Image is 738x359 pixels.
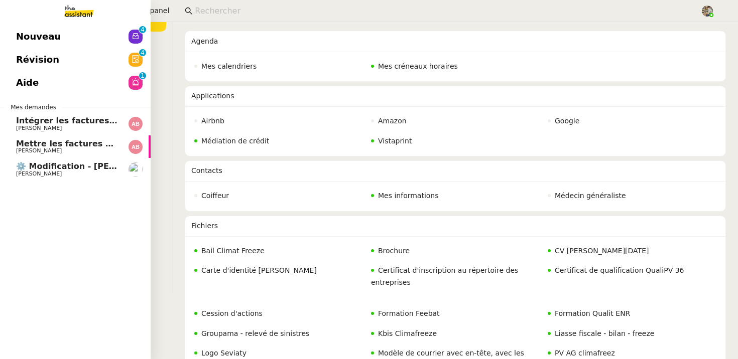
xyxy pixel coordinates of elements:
[378,62,458,70] span: Mes créneaux horaires
[191,166,222,174] span: Contacts
[201,309,263,317] span: Cession d'actions
[16,161,329,171] span: ⚙️ Modification - [PERSON_NAME] et suivi des devis sur Energy Track
[16,147,62,154] span: [PERSON_NAME]
[201,349,247,357] span: Logo Seviaty
[141,49,145,58] p: 4
[5,102,62,112] span: Mes demandes
[555,266,684,274] span: Certificat de qualification QualiPV 36
[555,117,579,125] span: Google
[139,26,146,33] nz-badge-sup: 4
[191,222,218,230] span: Fichiers
[555,309,630,317] span: Formation Qualit ENR
[378,309,440,317] span: Formation Feebat
[141,72,145,81] p: 1
[201,266,317,274] span: Carte d'identité [PERSON_NAME]
[201,117,224,125] span: Airbnb
[16,125,62,131] span: [PERSON_NAME]
[555,192,626,200] span: Médecin généraliste
[201,62,257,70] span: Mes calendriers
[191,92,234,100] span: Applications
[201,137,269,145] span: Médiation de crédit
[555,349,615,357] span: PV AG climafreez
[16,75,39,90] span: Aide
[378,247,410,255] span: Brochure
[129,140,143,154] img: svg
[129,117,143,131] img: svg
[371,266,518,286] span: Certificat d'inscription au répertoire des entreprises
[16,29,61,44] span: Nouveau
[16,116,202,125] span: Intégrer les factures dans ENERGYTRACK
[378,329,437,337] span: Kbis Climafreeze
[141,26,145,35] p: 4
[378,192,439,200] span: Mes informations
[378,117,407,125] span: Amazon
[191,37,218,45] span: Agenda
[555,329,654,337] span: Liasse fiscale - bilan - freeze
[201,192,229,200] span: Coiffeur
[201,329,309,337] span: Groupama - relevé de sinistres
[139,49,146,56] nz-badge-sup: 4
[16,170,62,177] span: [PERSON_NAME]
[201,247,265,255] span: Bail Climat Freeze
[195,5,690,18] input: Rechercher
[129,162,143,176] img: users%2FHIWaaSoTa5U8ssS5t403NQMyZZE3%2Favatar%2Fa4be050e-05fa-4f28-bbe7-e7e8e4788720
[139,72,146,79] nz-badge-sup: 1
[702,6,713,17] img: 388bd129-7e3b-4cb1-84b4-92a3d763e9b7
[555,247,649,255] span: CV [PERSON_NAME][DATE]
[378,137,412,145] span: Vistaprint
[16,52,59,67] span: Révision
[16,139,189,148] span: Mettre les factures sur ENERGYTRACK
